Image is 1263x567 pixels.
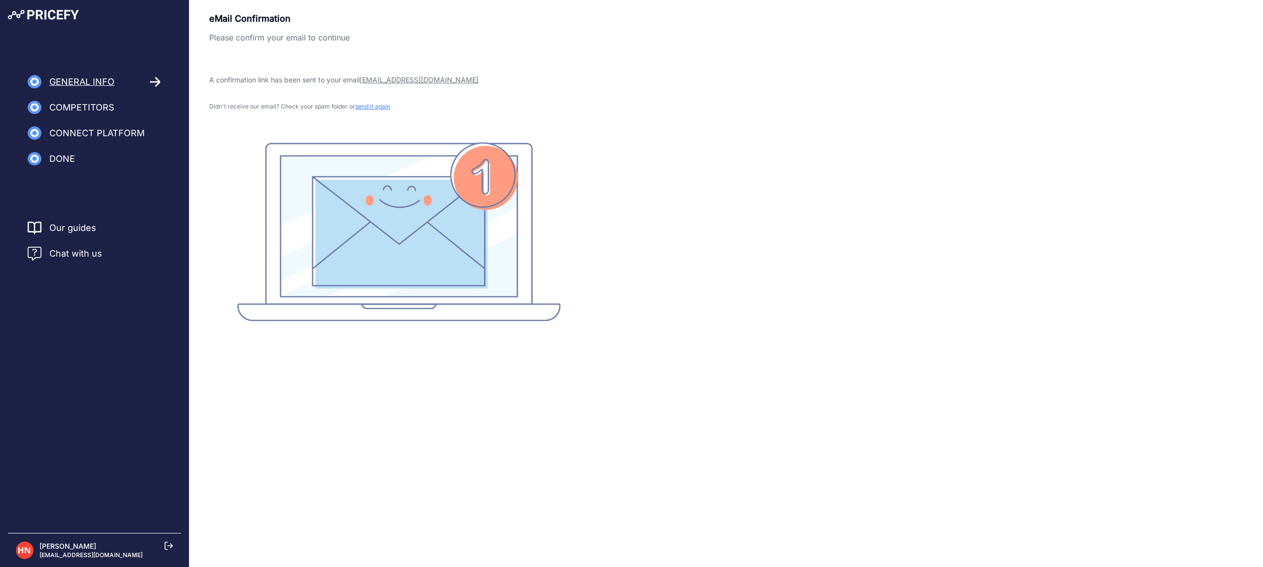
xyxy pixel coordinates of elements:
[49,221,96,235] a: Our guides
[39,541,143,551] p: [PERSON_NAME]
[49,152,75,166] span: Done
[49,126,145,140] span: Connect Platform
[209,32,588,43] p: Please confirm your email to continue
[28,247,102,261] a: Chat with us
[49,75,114,89] span: General Info
[209,75,588,85] p: A confirmation link has been sent to your email
[360,76,479,84] span: [EMAIL_ADDRESS][DOMAIN_NAME]
[49,101,114,114] span: Competitors
[39,551,143,559] p: [EMAIL_ADDRESS][DOMAIN_NAME]
[49,247,102,261] span: Chat with us
[8,10,79,20] img: Pricefy Logo
[355,103,390,110] span: send it again
[209,103,588,111] p: Didn't receive our email? Check your spam folder or
[209,12,588,26] p: eMail Confirmation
